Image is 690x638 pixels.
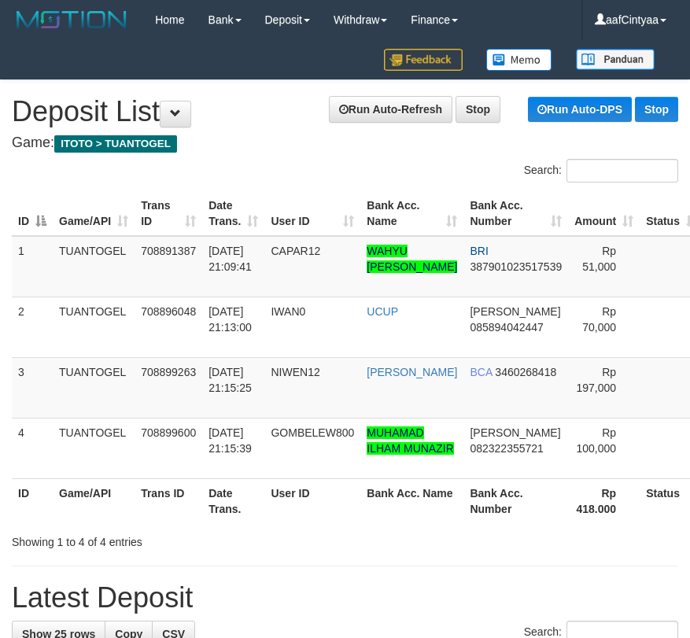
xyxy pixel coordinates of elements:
[329,96,452,123] a: Run Auto-Refresh
[12,528,275,550] div: Showing 1 to 4 of 4 entries
[360,191,463,236] th: Bank Acc. Name: activate to sort column ascending
[463,478,568,523] th: Bank Acc. Number
[12,236,53,297] td: 1
[208,426,252,455] span: [DATE] 21:15:39
[568,478,640,523] th: Rp 418.000
[12,418,53,478] td: 4
[12,135,678,151] h4: Game:
[264,191,360,236] th: User ID: activate to sort column ascending
[53,418,135,478] td: TUANTOGEL
[470,366,492,378] span: BCA
[135,478,202,523] th: Trans ID
[470,260,562,273] span: Copy 387901023517539 to clipboard
[141,426,196,439] span: 708899600
[463,191,568,236] th: Bank Acc. Number: activate to sort column ascending
[470,305,560,318] span: [PERSON_NAME]
[470,245,488,257] span: BRI
[53,357,135,418] td: TUANTOGEL
[12,478,53,523] th: ID
[582,245,616,273] span: Rp 51,000
[202,478,264,523] th: Date Trans.
[141,305,196,318] span: 708896048
[577,426,617,455] span: Rp 100,000
[12,357,53,418] td: 3
[568,191,640,236] th: Amount: activate to sort column ascending
[576,49,655,70] img: panduan.png
[367,305,398,318] a: UCUP
[271,426,354,439] span: GOMBELEW800
[635,97,678,122] a: Stop
[135,191,202,236] th: Trans ID: activate to sort column ascending
[12,297,53,357] td: 2
[271,245,320,257] span: CAPAR12
[264,478,360,523] th: User ID
[384,49,463,71] img: Feedback.jpg
[53,236,135,297] td: TUANTOGEL
[12,8,131,31] img: MOTION_logo.png
[367,426,453,455] a: MUHAMAD ILHAM MUNAZIR
[470,442,543,455] span: Copy 082322355721 to clipboard
[524,159,678,183] label: Search:
[470,321,543,334] span: Copy 085894042447 to clipboard
[53,297,135,357] td: TUANTOGEL
[202,191,264,236] th: Date Trans.: activate to sort column ascending
[456,96,500,123] a: Stop
[208,305,252,334] span: [DATE] 21:13:00
[495,366,556,378] span: Copy 3460268418 to clipboard
[12,96,678,127] h1: Deposit List
[271,305,305,318] span: IWAN0
[271,366,319,378] span: NIWEN12
[577,366,617,394] span: Rp 197,000
[486,49,552,71] img: Button%20Memo.svg
[528,97,632,122] a: Run Auto-DPS
[367,366,457,378] a: [PERSON_NAME]
[141,245,196,257] span: 708891387
[470,426,560,439] span: [PERSON_NAME]
[54,135,177,153] span: ITOTO > TUANTOGEL
[582,305,616,334] span: Rp 70,000
[53,478,135,523] th: Game/API
[208,245,252,273] span: [DATE] 21:09:41
[53,191,135,236] th: Game/API: activate to sort column ascending
[208,366,252,394] span: [DATE] 21:15:25
[141,366,196,378] span: 708899263
[12,191,53,236] th: ID: activate to sort column descending
[12,582,678,614] h1: Latest Deposit
[367,245,457,273] a: WAHYU [PERSON_NAME]
[566,159,678,183] input: Search:
[360,478,463,523] th: Bank Acc. Name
